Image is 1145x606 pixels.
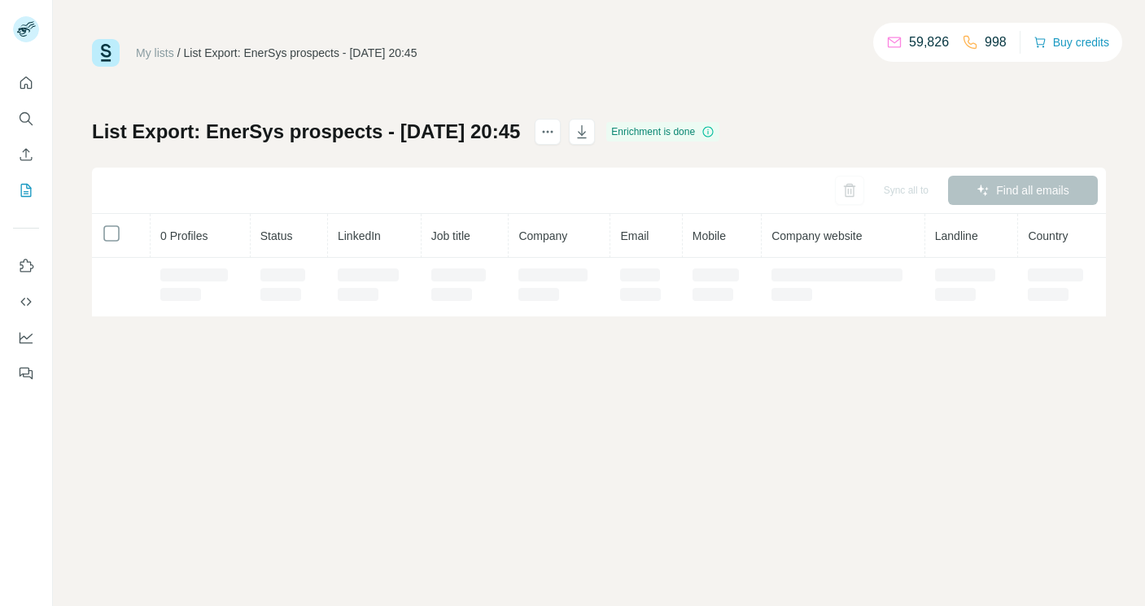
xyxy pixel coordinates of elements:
p: 998 [985,33,1007,52]
span: Job title [431,229,470,242]
span: Mobile [693,229,726,242]
span: Landline [935,229,978,242]
button: Feedback [13,359,39,388]
span: 0 Profiles [160,229,208,242]
span: Email [620,229,649,242]
div: Enrichment is done [606,122,719,142]
p: 59,826 [909,33,949,52]
button: Search [13,104,39,133]
button: Dashboard [13,323,39,352]
span: LinkedIn [338,229,381,242]
button: Use Surfe API [13,287,39,316]
button: actions [535,119,561,145]
button: Quick start [13,68,39,98]
button: My lists [13,176,39,205]
li: / [177,45,181,61]
div: List Export: EnerSys prospects - [DATE] 20:45 [184,45,417,61]
span: Status [260,229,293,242]
span: Company website [771,229,862,242]
span: Company [518,229,567,242]
button: Enrich CSV [13,140,39,169]
a: My lists [136,46,174,59]
button: Buy credits [1034,31,1109,54]
button: Use Surfe on LinkedIn [13,251,39,281]
h1: List Export: EnerSys prospects - [DATE] 20:45 [92,119,520,145]
span: Country [1028,229,1068,242]
img: Surfe Logo [92,39,120,67]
